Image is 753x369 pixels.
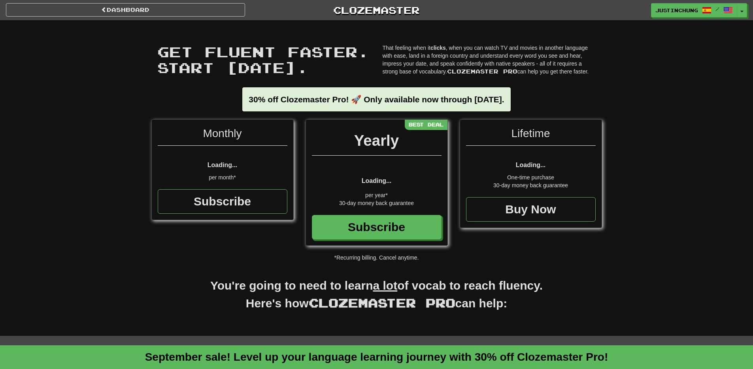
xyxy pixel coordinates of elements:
div: Lifetime [466,126,596,146]
h2: You're going to need to learn of vocab to reach fluency. Here's how can help: [151,277,602,320]
a: justinchung / [651,3,737,17]
div: per year* [312,191,442,199]
span: Loading... [362,177,392,184]
a: Buy Now [466,197,596,222]
div: per month* [158,173,287,181]
a: Dashboard [6,3,245,17]
strong: 30% off Clozemaster Pro! 🚀 Only available now through [DATE]. [249,95,504,104]
span: Loading... [516,162,546,168]
a: Subscribe [158,189,287,214]
div: Yearly [312,130,442,156]
div: Best Deal [405,120,447,130]
span: Get fluent faster. Start [DATE]. [157,43,369,76]
span: Clozemaster Pro [309,296,455,310]
div: Monthly [158,126,287,146]
div: 30-day money back guarantee [312,199,442,207]
div: One-time purchase [466,173,596,181]
span: Clozemaster Pro [447,68,517,75]
a: September sale! Level up your language learning journey with 30% off Clozemaster Pro! [145,351,608,363]
strong: clicks [430,45,446,51]
div: 30-day money back guarantee [466,181,596,189]
a: Subscribe [312,215,442,239]
span: Loading... [208,162,238,168]
span: / [715,6,719,12]
a: Clozemaster [257,3,496,17]
p: That feeling when it , when you can watch TV and movies in another language with ease, land in a ... [383,44,596,75]
u: a lot [373,279,398,292]
span: justinchung [655,7,698,14]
